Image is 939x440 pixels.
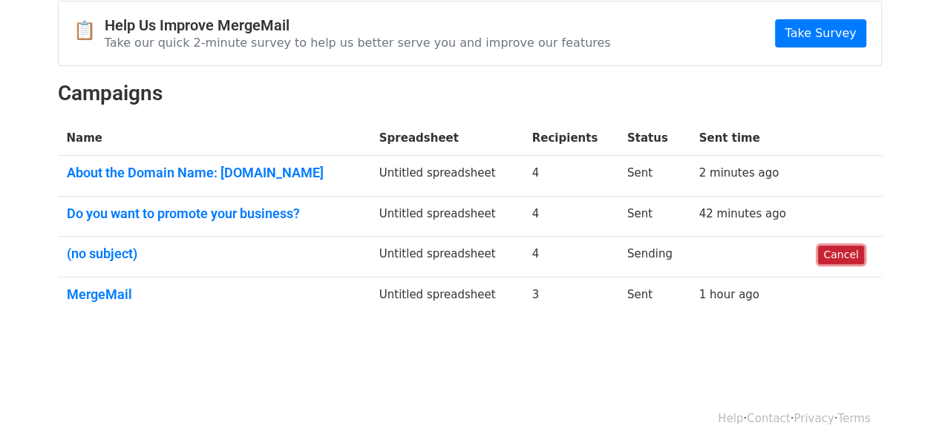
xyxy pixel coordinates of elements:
[698,207,785,220] a: 42 minutes ago
[67,165,361,181] a: About the Domain Name: [DOMAIN_NAME]
[67,286,361,303] a: MergeMail
[370,277,523,317] td: Untitled spreadsheet
[523,121,618,156] th: Recipients
[794,412,834,425] a: Privacy
[58,81,882,106] h2: Campaigns
[370,237,523,278] td: Untitled spreadsheet
[698,288,759,301] a: 1 hour ago
[67,246,361,262] a: (no subject)
[105,35,611,50] p: Take our quick 2-minute survey to help us better serve you and improve our features
[747,412,790,425] a: Contact
[865,369,939,440] iframe: Chat Widget
[618,196,690,237] td: Sent
[865,369,939,440] div: Widget de chat
[105,16,611,34] h4: Help Us Improve MergeMail
[837,412,870,425] a: Terms
[618,237,690,278] td: Sending
[718,412,743,425] a: Help
[523,237,618,278] td: 4
[523,277,618,317] td: 3
[67,206,361,222] a: Do you want to promote your business?
[58,121,370,156] th: Name
[523,156,618,197] td: 4
[618,156,690,197] td: Sent
[370,121,523,156] th: Spreadsheet
[698,166,779,180] a: 2 minutes ago
[618,121,690,156] th: Status
[818,246,863,264] a: Cancel
[690,121,809,156] th: Sent time
[73,20,105,42] span: 📋
[523,196,618,237] td: 4
[370,156,523,197] td: Untitled spreadsheet
[370,196,523,237] td: Untitled spreadsheet
[775,19,866,47] a: Take Survey
[618,277,690,317] td: Sent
